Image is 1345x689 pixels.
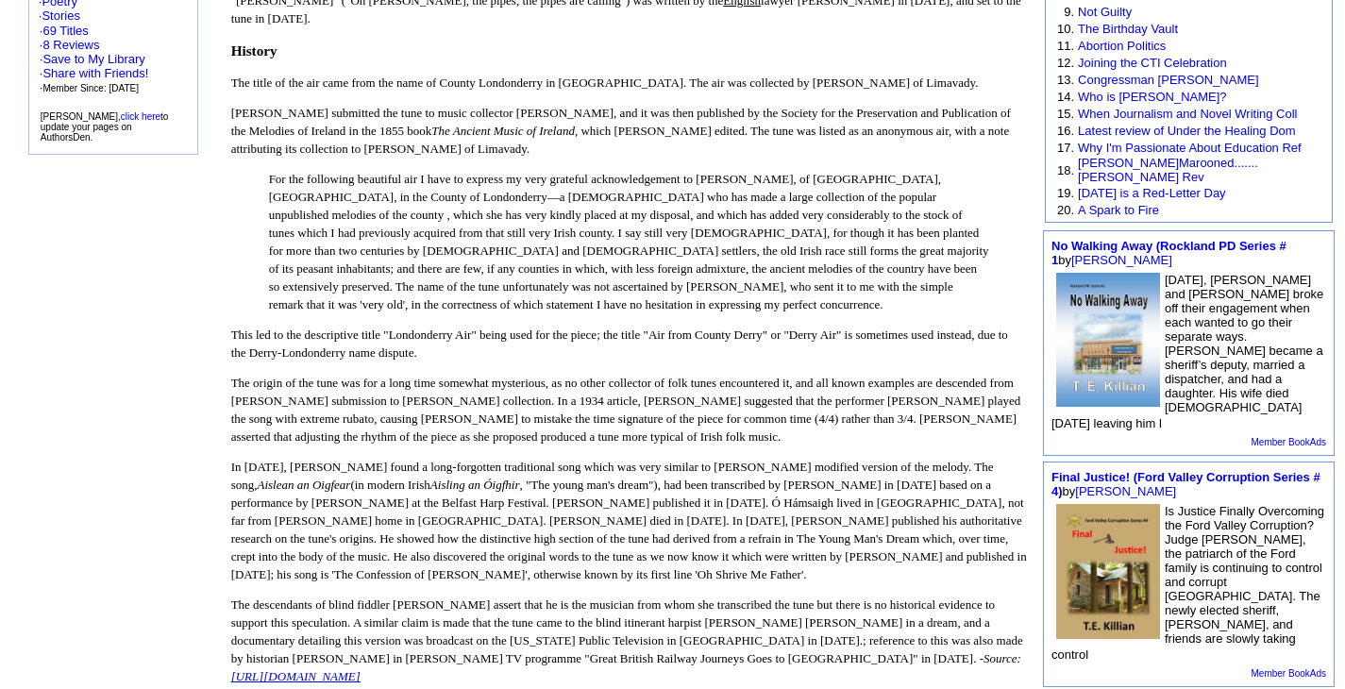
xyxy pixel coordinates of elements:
a: No Walking Away (Rockland PD Series # 1 [1051,239,1286,267]
font: 10. [1057,22,1074,36]
a: Final Justice! (Ford Valley Corruption Series # 4) [1051,470,1320,498]
font: 17. [1057,141,1074,155]
font: 12. [1057,56,1074,70]
a: Member BookAds [1252,437,1326,447]
p: For the following beautiful air I have to express my very grateful acknowledgement to [PERSON_NAM... [269,170,990,313]
font: 11. [1057,39,1074,53]
a: Abortion Politics [1078,39,1166,53]
font: 15. [1057,107,1074,121]
font: [DATE], [PERSON_NAME] and [PERSON_NAME] broke off their engagement when each wanted to go their s... [1051,273,1323,430]
font: [PERSON_NAME], to update your pages on AuthorsDen. [41,111,169,143]
p: The descendants of blind fiddler [PERSON_NAME] assert that he is the musician from whom she trans... [231,596,1028,685]
p: The title of the air came from the name of County Londonderry in [GEOGRAPHIC_DATA]. The air was c... [231,74,1028,92]
a: Why I'm Passionate About Education Ref [1078,141,1302,155]
font: by [1051,239,1286,267]
a: The Birthday Vault [1078,22,1178,36]
a: A Spark to Fire [1078,203,1159,217]
a: Joining the CTI Celebration [1078,56,1227,70]
img: 79645.jpg [1056,504,1160,639]
a: Stories [42,8,79,23]
a: Not Guilty [1078,5,1132,19]
font: 14. [1057,90,1074,104]
font: 16. [1057,124,1074,138]
img: 77649.jpg [1056,273,1160,407]
p: [PERSON_NAME] submitted the tune to music collector [PERSON_NAME], and it was then published by t... [231,104,1028,158]
a: When Journalism and Novel Writing Coll [1078,107,1297,121]
em: Aisling an Óigfhir [430,478,520,492]
font: 18. [1057,163,1074,177]
a: [PERSON_NAME]Marooned.......[PERSON_NAME] Rev [1078,156,1258,184]
font: Member Since: [DATE] [42,83,139,93]
a: Share with Friends! [42,66,148,80]
font: · · · [40,52,149,94]
a: Latest review of Under the Healing Dom [1078,124,1296,138]
a: [PERSON_NAME] [1075,484,1176,498]
a: Congressman [PERSON_NAME] [1078,73,1258,87]
em: Aislean an Oigfear [257,478,350,492]
p: In [DATE], [PERSON_NAME] found a long-forgotten traditional song which was very similar to [PERSO... [231,458,1028,583]
a: click here [121,111,160,122]
a: Who is [PERSON_NAME]? [1078,90,1227,104]
p: The origin of the tune was for a long time somewhat mysterious, as no other collector of folk tun... [231,374,1028,445]
font: 20. [1057,203,1074,217]
a: Member BookAds [1252,668,1326,679]
font: by [1051,470,1320,498]
font: 19. [1057,186,1074,200]
em: The Ancient Music of Ireland [431,124,575,138]
a: 69 Titles [42,24,88,38]
h3: History [231,42,1028,59]
a: [PERSON_NAME] [1071,253,1172,267]
font: 9. [1064,5,1074,19]
font: 13. [1057,73,1074,87]
a: Save to My Library [42,52,144,66]
a: 8 Reviews [42,38,99,52]
p: This led to the descriptive title "Londonderry Air" being used for the piece; the title "Air from... [231,326,1028,361]
a: [URL][DOMAIN_NAME] [231,669,361,683]
a: [DATE] is a Red-Letter Day [1078,186,1226,200]
font: · · [40,24,149,94]
font: Is Justice Finally Overcoming the Ford Valley Corruption? Judge [PERSON_NAME], the patriarch of t... [1051,504,1324,662]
